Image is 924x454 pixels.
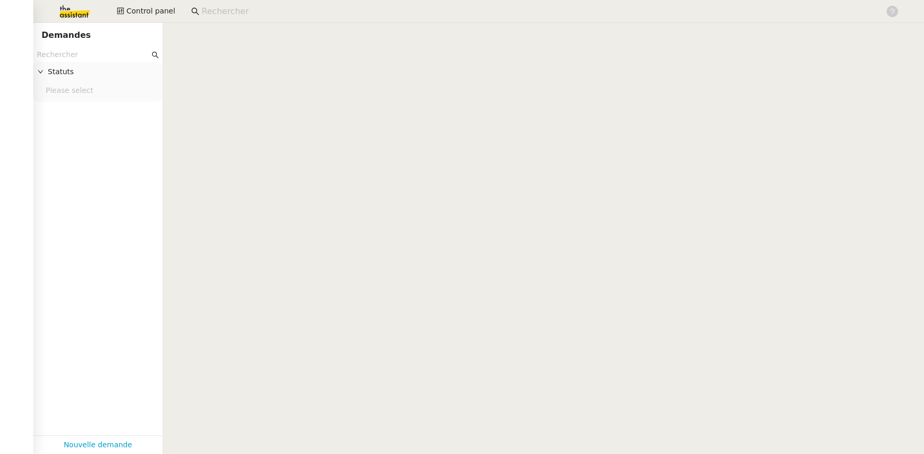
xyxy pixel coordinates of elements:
a: Nouvelle demande [64,439,132,451]
input: Rechercher [37,49,150,61]
span: Statuts [48,66,158,78]
button: Control panel [111,4,181,19]
nz-page-header-title: Demandes [42,28,91,43]
input: Rechercher [202,5,875,19]
span: Control panel [126,5,175,17]
div: Statuts [33,62,163,82]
